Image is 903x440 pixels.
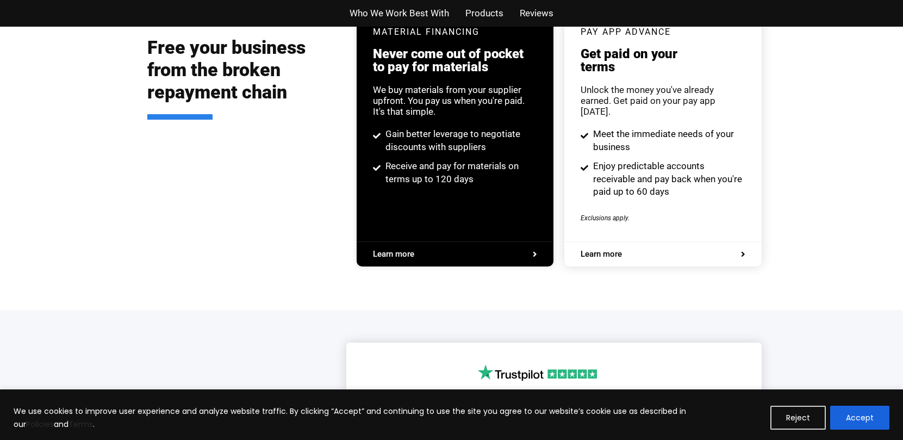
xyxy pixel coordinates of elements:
[830,406,889,430] button: Accept
[373,250,537,258] a: Learn more
[581,214,630,222] span: Exclusions apply.
[383,128,538,154] span: Gain better leverage to negotiate discounts with suppliers
[147,36,341,119] h2: Free your business from the broken repayment chain
[373,47,537,73] h3: Never come out of pocket to pay for materials
[590,160,745,199] span: Enjoy predictable accounts receivable and pay back when you're paid up to 60 days
[520,5,553,21] a: Reviews
[26,419,54,430] a: Policies
[581,250,745,258] a: Learn more
[68,419,93,430] a: Terms
[590,128,745,154] span: Meet the immediate needs of your business
[373,28,537,36] h3: Material Financing
[350,5,449,21] a: Who We Work Best With
[14,405,762,431] p: We use cookies to improve user experience and analyze website traffic. By clicking “Accept” and c...
[581,84,745,117] div: Unlock the money you've already earned. Get paid on your pay app [DATE].
[770,406,826,430] button: Reject
[581,250,622,258] span: Learn more
[581,47,745,73] h3: Get paid on your terms
[383,160,538,186] span: Receive and pay for materials on terms up to 120 days
[373,84,537,117] div: We buy materials from your supplier upfront. You pay us when you're paid. It's that simple.
[465,5,503,21] a: Products
[373,250,414,258] span: Learn more
[581,28,745,36] h3: pay app advance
